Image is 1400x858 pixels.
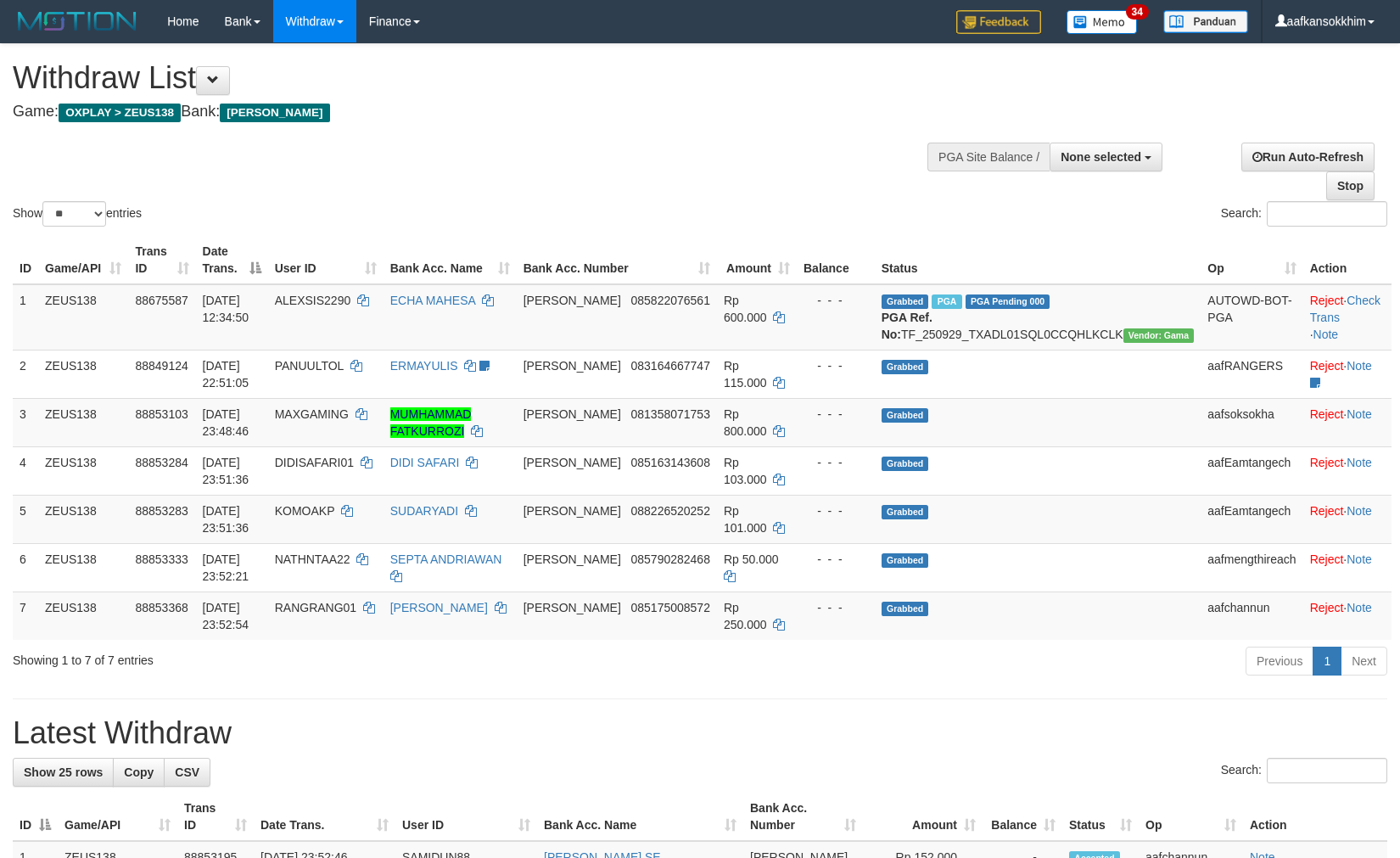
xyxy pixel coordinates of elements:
a: Previous [1246,647,1313,676]
td: 7 [13,592,38,640]
a: ERMAYULIS [390,359,458,373]
td: ZEUS138 [38,350,128,398]
a: Note [1347,601,1372,614]
a: MUMHAMMAD FATKURROZI [390,407,472,438]
a: Run Auto-Refresh [1241,143,1375,171]
th: Date Trans.: activate to sort column ascending [254,793,395,841]
span: ALEXSIS2290 [275,294,351,307]
input: Search: [1267,201,1387,227]
div: - - - [804,292,868,309]
a: ECHA MAHESA [390,294,475,307]
th: Bank Acc. Name: activate to sort column ascending [384,236,517,284]
td: 6 [13,543,38,592]
th: Trans ID: activate to sort column ascending [177,793,254,841]
th: Bank Acc. Number: activate to sort column ascending [517,236,717,284]
span: Grabbed [882,294,929,309]
th: Balance [797,236,875,284]
td: · · [1303,284,1392,350]
a: Note [1313,328,1339,341]
th: Bank Acc. Number: activate to sort column ascending [743,793,863,841]
td: AUTOWD-BOT-PGA [1201,284,1302,350]
span: Rp 115.000 [724,359,767,390]
span: NATHNTAA22 [275,552,350,566]
div: - - - [804,551,868,568]
span: Copy [124,765,154,779]
td: ZEUS138 [38,398,128,446]
a: SEPTA ANDRIAWAN [390,552,502,566]
a: Copy [113,758,165,787]
th: Game/API: activate to sort column ascending [58,793,177,841]
div: - - - [804,502,868,519]
span: [PERSON_NAME] [220,104,329,122]
td: ZEUS138 [38,446,128,495]
th: ID [13,236,38,284]
a: SUDARYADI [390,504,458,518]
th: Action [1243,793,1387,841]
th: Game/API: activate to sort column ascending [38,236,128,284]
label: Show entries [13,201,142,227]
span: [DATE] 12:34:50 [203,294,249,324]
th: Op: activate to sort column ascending [1139,793,1243,841]
h1: Latest Withdraw [13,716,1387,750]
div: Showing 1 to 7 of 7 entries [13,645,571,669]
span: [PERSON_NAME] [524,552,621,566]
a: Note [1347,359,1372,373]
th: Status [875,236,1201,284]
span: Copy 081358071753 to clipboard [630,407,709,421]
span: Vendor URL: https://trx31.1velocity.biz [1123,328,1195,343]
td: TF_250929_TXADL01SQL0CCQHLKCLK [875,284,1201,350]
a: Reject [1310,552,1344,566]
a: Reject [1310,601,1344,614]
a: Reject [1310,407,1344,421]
span: [DATE] 23:51:36 [203,456,249,486]
th: Amount: activate to sort column ascending [863,793,983,841]
span: Grabbed [882,505,929,519]
div: PGA Site Balance / [927,143,1050,171]
td: 4 [13,446,38,495]
span: OXPLAY > ZEUS138 [59,104,181,122]
th: Action [1303,236,1392,284]
span: Copy 085790282468 to clipboard [630,552,709,566]
th: Status: activate to sort column ascending [1062,793,1139,841]
a: DIDI SAFARI [390,456,460,469]
label: Search: [1221,201,1387,227]
div: - - - [804,406,868,423]
td: 1 [13,284,38,350]
td: aafchannun [1201,592,1302,640]
td: aafRANGERS [1201,350,1302,398]
span: Copy 088226520252 to clipboard [630,504,709,518]
a: 1 [1313,647,1341,676]
span: [DATE] 22:51:05 [203,359,249,390]
a: Stop [1326,171,1375,200]
span: KOMOAKP [275,504,335,518]
input: Search: [1267,758,1387,783]
span: Rp 103.000 [724,456,767,486]
span: [PERSON_NAME] [524,359,621,373]
td: aafEamtangech [1201,495,1302,543]
th: Trans ID: activate to sort column ascending [128,236,195,284]
td: aafmengthireach [1201,543,1302,592]
select: Showentries [42,201,106,227]
span: Grabbed [882,553,929,568]
span: PANUULTOL [275,359,344,373]
td: · [1303,543,1392,592]
h4: Game: Bank: [13,104,916,121]
img: Button%20Memo.svg [1067,10,1138,34]
span: CSV [175,765,199,779]
a: Reject [1310,456,1344,469]
td: 5 [13,495,38,543]
b: PGA Ref. No: [882,311,932,341]
a: Reject [1310,294,1344,307]
img: panduan.png [1163,10,1248,33]
span: 88853283 [135,504,188,518]
td: · [1303,398,1392,446]
span: MAXGAMING [275,407,349,421]
a: Next [1341,647,1387,676]
span: Rp 800.000 [724,407,767,438]
span: Copy 085163143608 to clipboard [630,456,709,469]
a: Note [1347,456,1372,469]
a: Note [1347,552,1372,566]
span: Rp 101.000 [724,504,767,535]
th: User ID: activate to sort column ascending [395,793,537,841]
th: ID: activate to sort column descending [13,793,58,841]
